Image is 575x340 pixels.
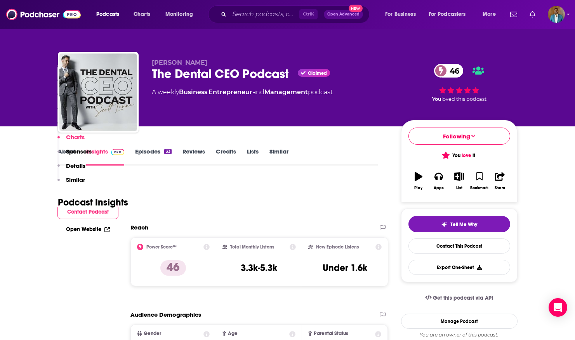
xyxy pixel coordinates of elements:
button: Details [57,162,85,176]
p: Details [66,162,85,169]
button: Sponsors [57,148,92,162]
button: open menu [91,8,129,21]
img: User Profile [548,6,565,23]
button: Similar [57,176,85,190]
span: For Podcasters [429,9,466,20]
span: love [462,152,471,159]
span: Age [228,331,238,336]
span: Tell Me Why [450,221,477,228]
h2: New Episode Listens [316,244,359,250]
span: loved this podcast [441,96,486,102]
a: Get this podcast via API [419,288,500,307]
input: Search podcasts, credits, & more... [229,8,299,21]
span: You [432,96,441,102]
button: Play [408,167,429,195]
span: Get this podcast via API [433,295,493,301]
span: , [207,88,208,96]
a: Entrepreneur [208,88,252,96]
div: 33 [164,149,171,154]
div: Search podcasts, credits, & more... [215,5,377,23]
span: You it [443,152,475,159]
span: Following [443,133,470,140]
div: Apps [434,186,444,190]
img: The Dental CEO Podcast [59,54,137,131]
div: Open Intercom Messenger [549,298,567,317]
span: More [483,9,496,20]
span: Gender [144,331,161,336]
span: [PERSON_NAME] [152,59,207,66]
p: 46 [160,260,186,276]
a: Credits [216,148,236,166]
h2: Power Score™ [146,244,177,250]
button: List [449,167,469,195]
h2: Reach [130,224,148,231]
span: Charts [134,9,150,20]
a: Business [179,88,207,96]
p: Similar [66,176,85,183]
img: tell me why sparkle [441,221,447,228]
span: Podcasts [96,9,119,20]
button: Apps [429,167,449,195]
div: You are an owner of this podcast. [401,332,518,338]
a: Contact This Podcast [408,238,510,254]
a: Open Website [66,226,110,233]
div: 46Youloved this podcast [401,59,518,107]
a: Reviews [182,148,205,166]
span: Claimed [308,71,327,75]
div: List [456,186,462,190]
a: Manage Podcast [401,314,518,329]
button: Open AdvancedNew [324,10,363,19]
a: Lists [247,148,259,166]
span: Parental Status [314,331,348,336]
h2: Audience Demographics [130,311,201,318]
a: Show notifications dropdown [507,8,520,21]
h3: 3.3k-5.3k [241,262,277,274]
button: open menu [424,8,477,21]
a: Similar [269,148,288,166]
div: A weekly podcast [152,88,333,97]
button: tell me why sparkleTell Me Why [408,216,510,232]
div: Bookmark [470,186,488,190]
p: Sponsors [66,148,92,155]
span: Monitoring [165,9,193,20]
button: Following [408,128,510,145]
div: Share [495,186,505,190]
span: 46 [442,64,463,78]
h2: Total Monthly Listens [230,244,274,250]
span: Ctrl K [299,9,318,19]
button: open menu [160,8,203,21]
a: Charts [129,8,155,21]
div: Play [414,186,422,190]
button: open menu [380,8,426,21]
h3: Under 1.6k [323,262,367,274]
span: Open Advanced [327,12,360,16]
span: and [252,88,264,96]
span: New [349,5,363,12]
button: Export One-Sheet [408,260,510,275]
a: Show notifications dropdown [526,8,539,21]
span: Logged in as smortier42491 [548,6,565,23]
a: Management [264,88,308,96]
button: You love it [408,148,510,163]
button: open menu [477,8,506,21]
button: Bookmark [469,167,490,195]
button: Share [490,167,510,195]
a: 46 [434,64,463,78]
button: Contact Podcast [57,205,118,219]
a: Episodes33 [135,148,171,166]
span: For Business [385,9,416,20]
button: Show profile menu [548,6,565,23]
img: Podchaser - Follow, Share and Rate Podcasts [6,7,81,22]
